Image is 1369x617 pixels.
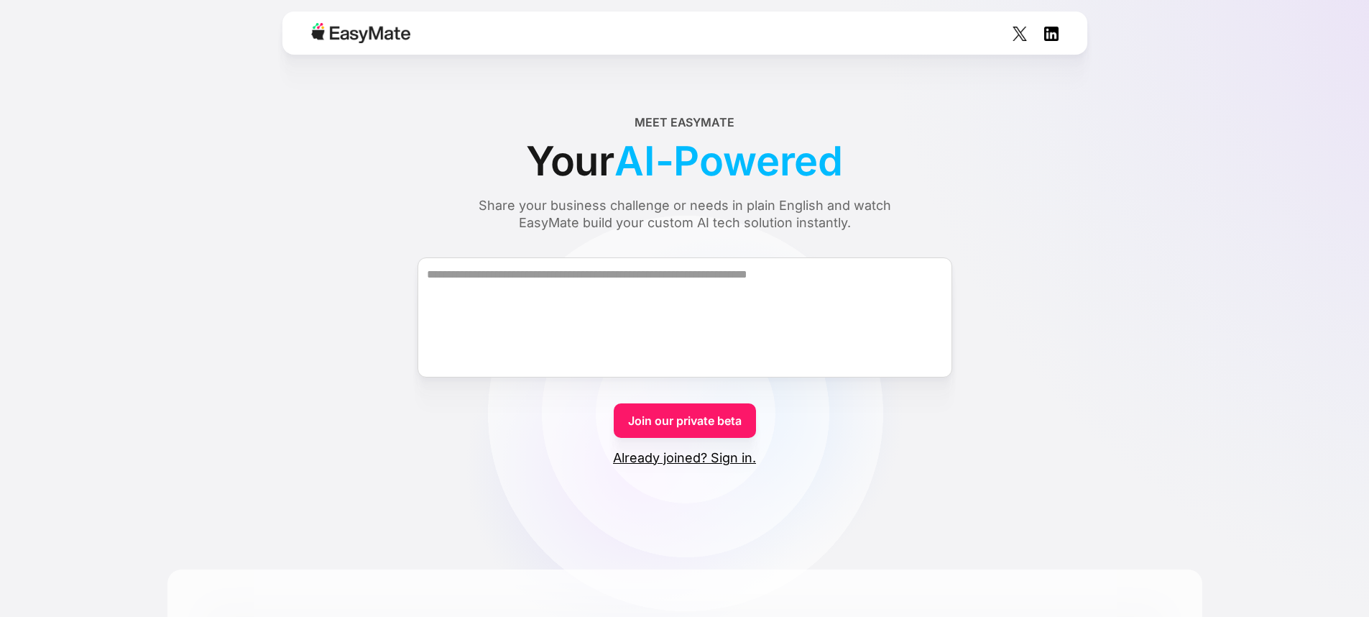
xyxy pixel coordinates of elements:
[1044,27,1059,41] img: Social Icon
[167,232,1202,467] form: Form
[1013,27,1027,41] img: Social Icon
[311,23,410,43] img: Easymate logo
[614,403,756,438] a: Join our private beta
[635,114,734,131] div: Meet EasyMate
[614,131,843,191] span: AI-Powered
[613,449,756,467] a: Already joined? Sign in.
[451,197,918,232] div: Share your business challenge or needs in plain English and watch EasyMate build your custom AI t...
[526,131,843,191] div: Your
